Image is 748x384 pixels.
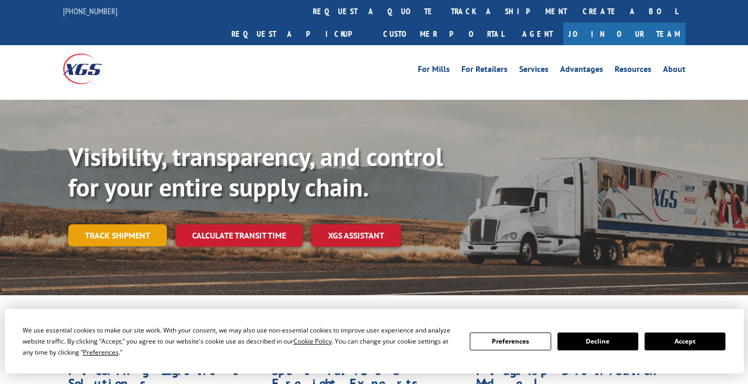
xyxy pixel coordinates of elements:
[63,6,118,16] a: [PHONE_NUMBER]
[645,333,725,350] button: Accept
[83,348,119,357] span: Preferences
[68,140,443,203] b: Visibility, transparency, and control for your entire supply chain.
[5,309,744,373] div: Cookie Consent Prompt
[663,65,686,77] a: About
[512,23,563,45] a: Agent
[615,65,651,77] a: Resources
[557,333,638,350] button: Decline
[470,333,551,350] button: Preferences
[560,65,603,77] a: Advantages
[311,224,401,247] a: XGS ASSISTANT
[293,337,332,346] span: Cookie Policy
[418,65,450,77] a: For Mills
[68,224,167,246] a: Track shipment
[224,23,375,45] a: Request a pickup
[461,65,508,77] a: For Retailers
[175,224,303,247] a: Calculate transit time
[23,325,457,358] div: We use essential cookies to make our site work. With your consent, we may also use non-essential ...
[563,23,686,45] a: Join Our Team
[519,65,549,77] a: Services
[375,23,512,45] a: Customer Portal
